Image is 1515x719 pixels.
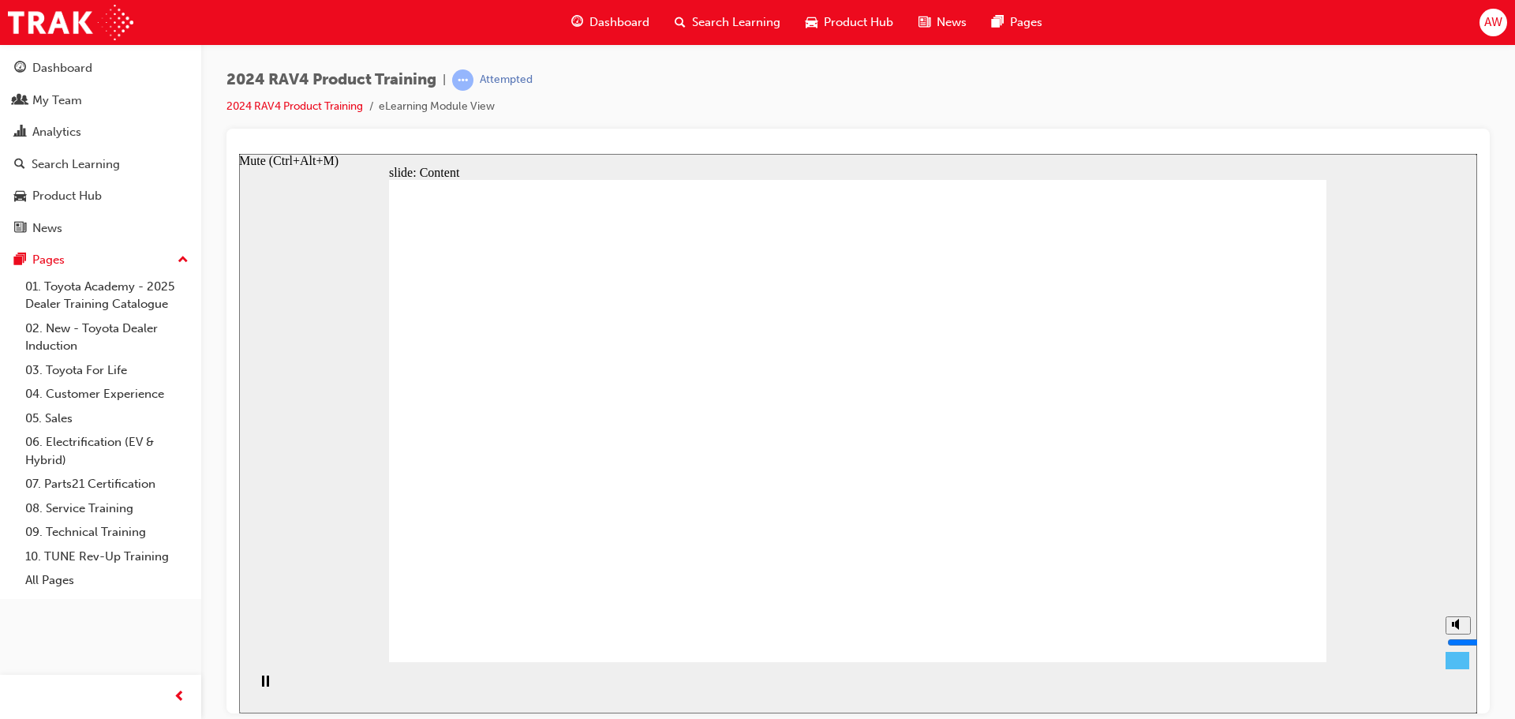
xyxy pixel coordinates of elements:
[14,222,26,236] span: news-icon
[19,568,195,593] a: All Pages
[19,472,195,496] a: 07. Parts21 Certification
[571,13,583,32] span: guage-icon
[19,275,195,316] a: 01. Toyota Academy - 2025 Dealer Training Catalogue
[559,6,662,39] a: guage-iconDashboard
[14,158,25,172] span: search-icon
[793,6,906,39] a: car-iconProduct Hub
[14,253,26,268] span: pages-icon
[8,5,133,40] img: Trak
[19,520,195,545] a: 09. Technical Training
[32,123,81,141] div: Analytics
[6,118,195,147] a: Analytics
[32,187,102,205] div: Product Hub
[14,62,26,76] span: guage-icon
[32,59,92,77] div: Dashboard
[675,13,686,32] span: search-icon
[226,71,436,89] span: 2024 RAV4 Product Training
[174,687,185,707] span: prev-icon
[19,406,195,431] a: 05. Sales
[992,13,1004,32] span: pages-icon
[19,382,195,406] a: 04. Customer Experience
[1199,508,1230,560] div: misc controls
[6,245,195,275] button: Pages
[979,6,1055,39] a: pages-iconPages
[1484,13,1502,32] span: AW
[806,13,817,32] span: car-icon
[6,214,195,243] a: News
[32,155,120,174] div: Search Learning
[8,521,35,548] button: Pause (Ctrl+Alt+P)
[824,13,893,32] span: Product Hub
[589,13,649,32] span: Dashboard
[32,251,65,269] div: Pages
[178,250,189,271] span: up-icon
[6,54,195,83] a: Dashboard
[480,73,533,88] div: Attempted
[14,189,26,204] span: car-icon
[692,13,780,32] span: Search Learning
[6,86,195,115] a: My Team
[1010,13,1042,32] span: Pages
[918,13,930,32] span: news-icon
[19,430,195,472] a: 06. Electrification (EV & Hybrid)
[19,496,195,521] a: 08. Service Training
[452,69,473,91] span: learningRecordVerb_ATTEMPT-icon
[19,316,195,358] a: 02. New - Toyota Dealer Induction
[8,508,35,560] div: playback controls
[6,51,195,245] button: DashboardMy TeamAnalyticsSearch LearningProduct HubNews
[6,182,195,211] a: Product Hub
[6,150,195,179] a: Search Learning
[379,98,495,116] li: eLearning Module View
[32,219,62,238] div: News
[1479,9,1507,36] button: AW
[14,94,26,108] span: people-icon
[19,358,195,383] a: 03. Toyota For Life
[32,92,82,110] div: My Team
[226,99,363,113] a: 2024 RAV4 Product Training
[19,545,195,569] a: 10. TUNE Rev-Up Training
[14,125,26,140] span: chart-icon
[662,6,793,39] a: search-iconSearch Learning
[443,71,446,89] span: |
[906,6,979,39] a: news-iconNews
[937,13,967,32] span: News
